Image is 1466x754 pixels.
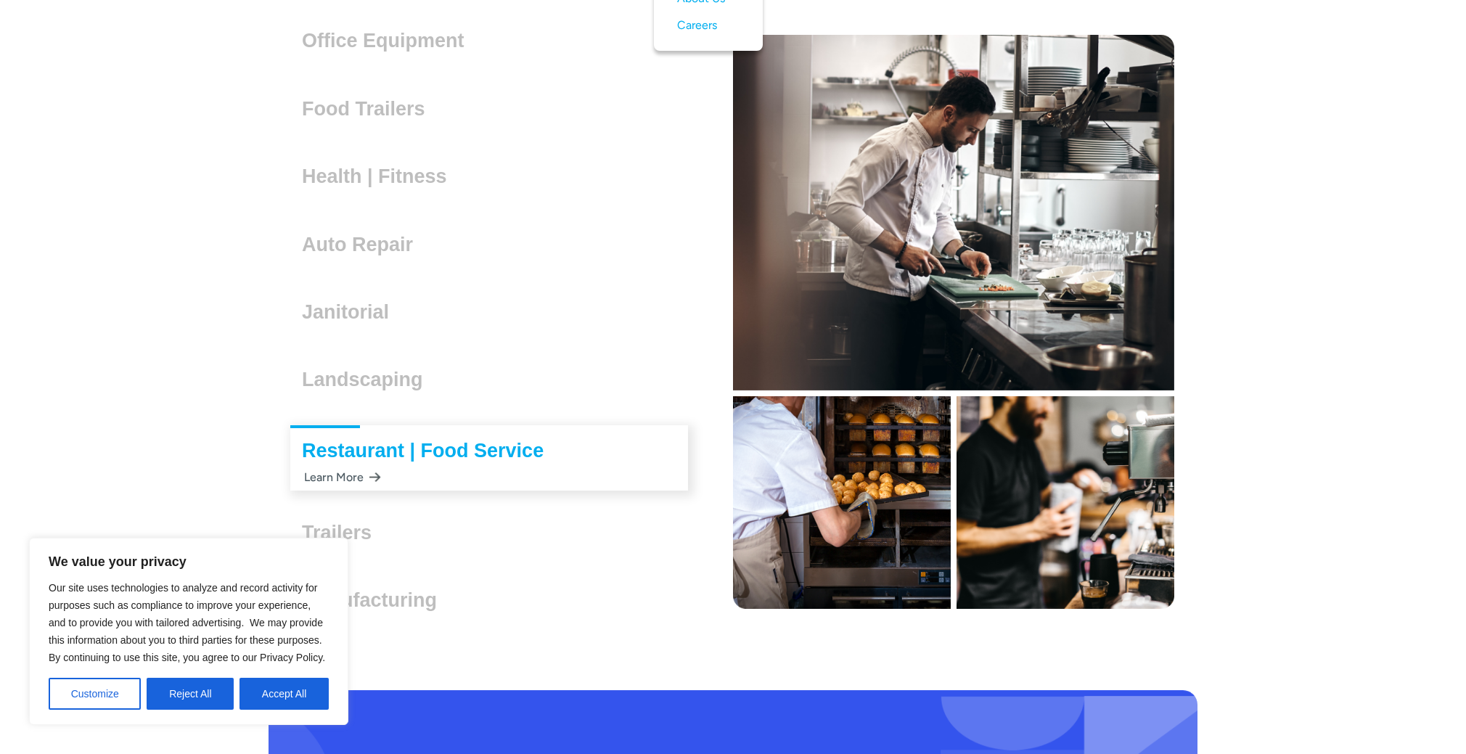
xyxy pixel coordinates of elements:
[49,582,325,663] span: Our site uses technologies to analyze and record activity for purposes such as compliance to impr...
[302,301,401,323] h3: Janitorial
[49,678,141,710] button: Customize
[302,589,449,611] h3: Manufacturing
[302,463,381,491] div: Learn More
[29,538,348,725] div: We value your privacy
[302,522,383,544] h3: Trailers
[677,12,740,39] a: Careers
[302,234,425,255] h3: Auto Repair
[302,440,555,462] h3: Restaurant | Food Service
[49,553,329,570] p: We value your privacy
[302,165,459,187] h3: Health | Fitness
[239,678,329,710] button: Accept All
[302,98,437,120] h3: Food Trailers
[302,30,476,52] h3: Office Equipment
[302,369,435,390] h3: Landscaping
[147,678,234,710] button: Reject All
